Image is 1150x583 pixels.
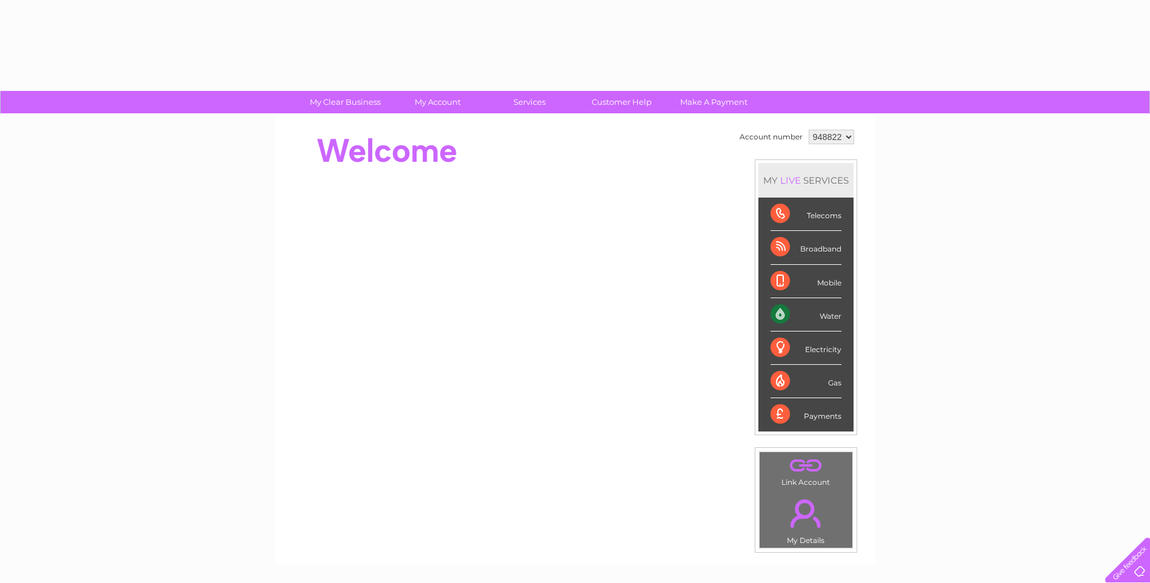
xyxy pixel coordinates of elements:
div: Telecoms [771,198,841,231]
td: My Details [759,489,853,548]
div: Electricity [771,331,841,365]
div: Gas [771,365,841,398]
a: . [763,455,849,476]
div: Water [771,298,841,331]
td: Account number [737,127,806,147]
a: Make A Payment [664,91,764,113]
a: Customer Help [572,91,672,113]
a: Services [480,91,580,113]
a: . [763,492,849,535]
a: My Account [387,91,487,113]
a: My Clear Business [295,91,395,113]
div: Mobile [771,265,841,298]
div: Broadband [771,231,841,264]
td: Link Account [759,451,853,490]
div: MY SERVICES [758,163,854,198]
div: Payments [771,398,841,431]
div: LIVE [778,175,803,186]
